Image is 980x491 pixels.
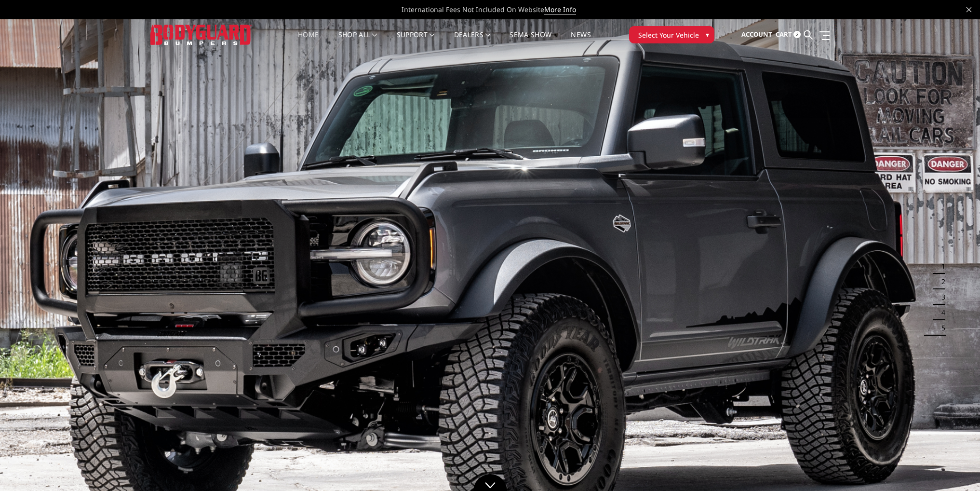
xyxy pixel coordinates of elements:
[793,31,801,38] span: 2
[776,30,792,39] span: Cart
[544,5,576,14] a: More Info
[150,25,252,44] img: BODYGUARD BUMPERS
[473,474,507,491] a: Click to Down
[706,29,709,40] span: ▾
[397,31,435,50] a: Support
[936,320,945,336] button: 5 of 5
[510,31,551,50] a: SEMA Show
[298,31,319,50] a: Home
[741,22,772,48] a: Account
[936,274,945,289] button: 2 of 5
[741,30,772,39] span: Account
[629,26,714,43] button: Select Your Vehicle
[936,305,945,320] button: 4 of 5
[638,30,699,40] span: Select Your Vehicle
[338,31,377,50] a: shop all
[454,31,491,50] a: Dealers
[571,31,591,50] a: News
[776,22,801,48] a: Cart 2
[936,289,945,305] button: 3 of 5
[936,259,945,274] button: 1 of 5
[932,445,980,491] iframe: Chat Widget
